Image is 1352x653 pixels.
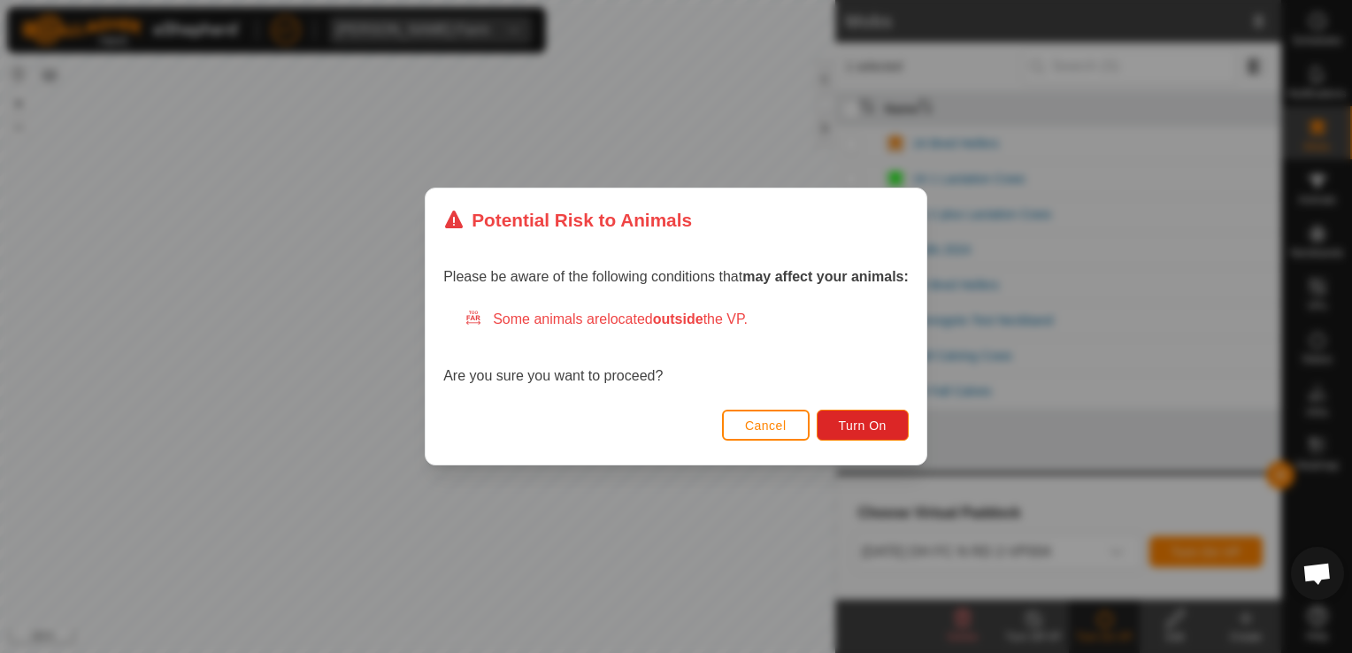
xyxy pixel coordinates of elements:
strong: outside [653,311,703,326]
div: Some animals are [465,309,909,330]
span: Turn On [839,419,887,433]
div: Are you sure you want to proceed? [443,309,909,387]
div: Potential Risk to Animals [443,206,692,234]
div: Open chat [1291,547,1344,600]
span: located the VP. [607,311,748,326]
button: Turn On [817,410,909,441]
button: Cancel [722,410,810,441]
strong: may affect your animals: [742,269,909,284]
span: Please be aware of the following conditions that [443,269,909,284]
span: Cancel [745,419,787,433]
